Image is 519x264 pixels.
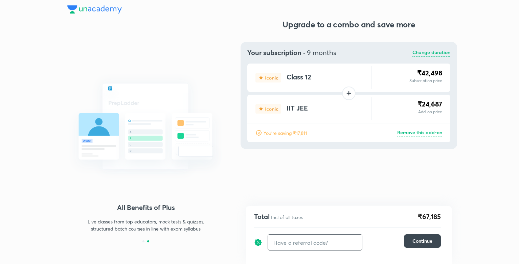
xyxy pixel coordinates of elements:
span: Continue [412,238,432,244]
img: discount [255,129,262,136]
p: You're saving ₹17,811 [264,129,307,137]
img: Company Logo [67,5,122,14]
button: Continue [404,234,441,248]
h4: Class 12 [287,73,311,82]
img: type [255,104,281,114]
span: ₹24,687 [418,99,442,109]
input: Have a referral code? [268,235,362,250]
h4: Total [254,212,270,221]
h4: All Benefits of Plus [67,202,224,213]
p: Live classes from top educators, mock tests & quizzes, structured batch courses in line with exam... [87,218,205,232]
h4: Your subscription · [247,49,336,57]
p: Add-on price [418,109,442,115]
img: Prep_Ladder_e6fb40c619.svg [67,68,224,185]
p: Change duration [412,49,450,57]
p: Incl of all taxes [271,214,303,221]
h4: IIT JEE [287,104,308,114]
p: Subscription price [409,78,442,84]
span: ₹67,185 [418,212,441,222]
h3: Upgrade to a combo and save more [246,19,452,30]
p: Remove this add-on [397,129,442,137]
span: 9 months [307,48,336,57]
span: ₹42,498 [417,68,442,77]
img: type [255,73,281,82]
img: discount [254,234,262,250]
